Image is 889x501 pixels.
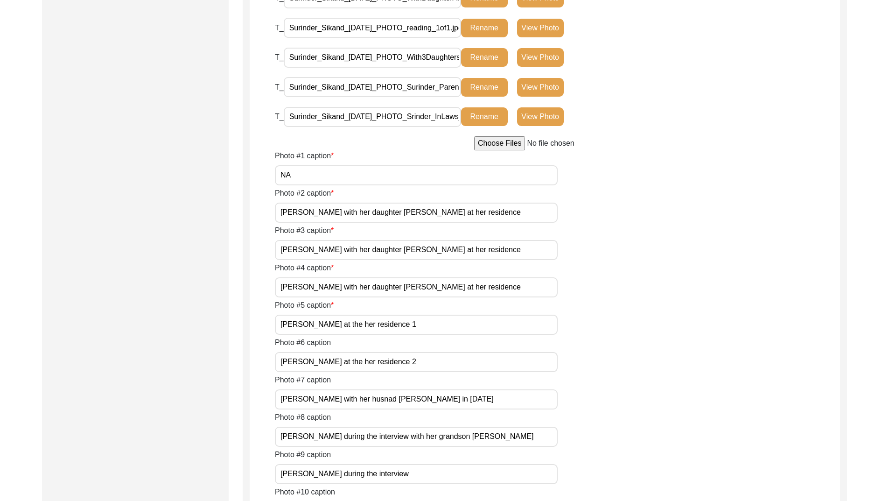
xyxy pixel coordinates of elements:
label: Photo #1 caption [275,150,334,162]
button: View Photo [517,78,564,97]
label: Photo #6 caption [275,337,331,348]
span: T_ [275,53,284,61]
span: T_ [275,24,284,32]
label: Photo #5 caption [275,300,334,311]
button: Rename [461,48,508,67]
label: Photo #8 caption [275,412,331,423]
label: Photo #9 caption [275,449,331,460]
button: View Photo [517,107,564,126]
label: Photo #7 caption [275,374,331,386]
button: Rename [461,78,508,97]
button: Rename [461,19,508,37]
label: Photo #4 caption [275,262,334,274]
span: T_ [275,113,284,120]
label: Photo #10 caption [275,487,335,498]
button: View Photo [517,19,564,37]
button: Rename [461,107,508,126]
button: View Photo [517,48,564,67]
label: Photo #2 caption [275,188,334,199]
label: Photo #3 caption [275,225,334,236]
span: T_ [275,83,284,91]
